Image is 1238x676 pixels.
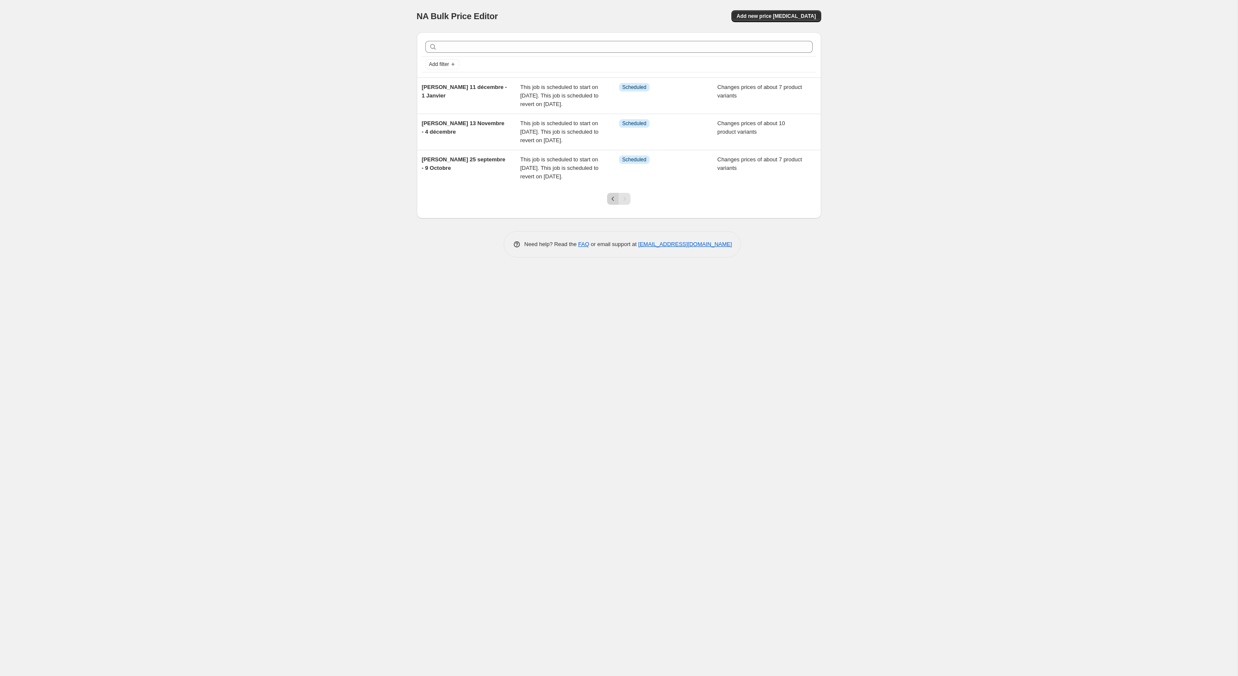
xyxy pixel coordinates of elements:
button: Previous [607,193,619,205]
span: Need help? Read the [524,241,579,247]
span: [PERSON_NAME] 11 décembre - 1 Janvier [422,84,507,99]
span: Changes prices of about 7 product variants [717,156,802,171]
span: Changes prices of about 7 product variants [717,84,802,99]
span: Add new price [MEDICAL_DATA] [736,13,816,20]
span: NA Bulk Price Editor [417,11,498,21]
nav: Pagination [607,193,630,205]
button: Add filter [425,59,459,69]
span: Scheduled [622,84,647,91]
span: This job is scheduled to start on [DATE]. This job is scheduled to revert on [DATE]. [520,156,599,180]
a: FAQ [578,241,589,247]
span: Scheduled [622,156,647,163]
span: Add filter [429,61,449,68]
span: [PERSON_NAME] 25 septembre - 9 Octobre [422,156,506,171]
span: or email support at [589,241,638,247]
a: [EMAIL_ADDRESS][DOMAIN_NAME] [638,241,732,247]
span: This job is scheduled to start on [DATE]. This job is scheduled to revert on [DATE]. [520,120,599,143]
span: Scheduled [622,120,647,127]
span: [PERSON_NAME] 13 Novembre - 4 décembre [422,120,504,135]
button: Add new price [MEDICAL_DATA] [731,10,821,22]
span: This job is scheduled to start on [DATE]. This job is scheduled to revert on [DATE]. [520,84,599,107]
span: Changes prices of about 10 product variants [717,120,785,135]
